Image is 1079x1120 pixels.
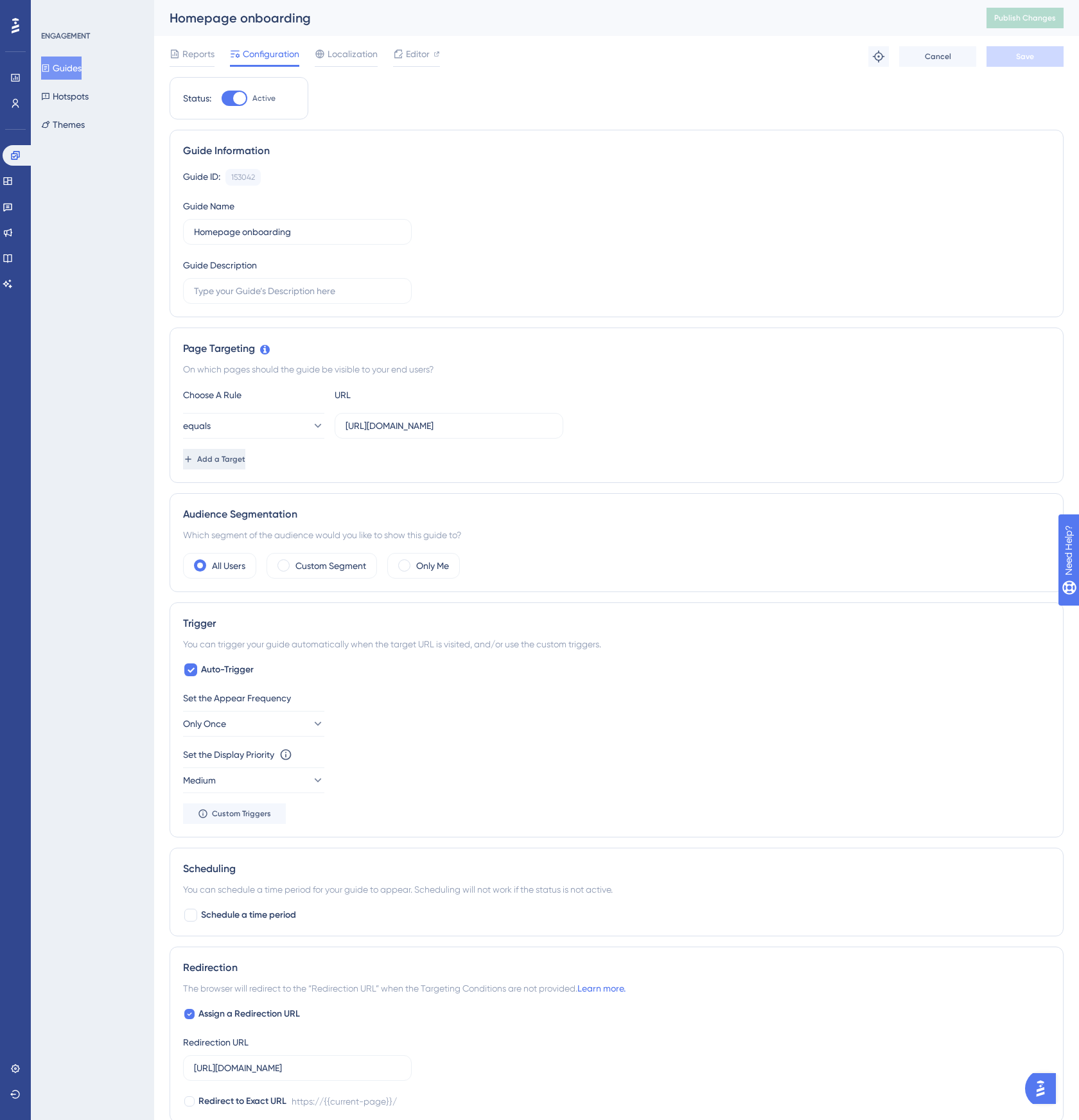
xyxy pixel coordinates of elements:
[183,507,1050,522] div: Audience Segmentation
[346,419,552,433] input: yourwebsite.com/path
[183,387,324,403] div: Choose A Rule
[183,960,1050,976] div: Redirection
[987,8,1064,28] button: Publish Changes
[183,747,274,762] div: Set the Display Priority
[183,767,324,793] button: Medium
[198,1094,286,1109] span: Redirect to Exact URL
[328,46,378,62] span: Localization
[183,981,626,996] span: The browser will redirect to the “Redirection URL” when the Targeting Conditions are not provided.
[183,362,1050,377] div: On which pages should the guide be visible to your end users?
[183,91,211,106] div: Status:
[295,558,366,573] label: Custom Segment
[231,172,255,182] div: 153042
[183,143,1050,159] div: Guide Information
[183,861,1050,877] div: Scheduling
[198,1006,300,1022] span: Assign a Redirection URL
[183,258,257,273] div: Guide Description
[183,527,1050,543] div: Which segment of the audience would you like to show this guide to?
[416,558,449,573] label: Only Me
[201,662,254,678] span: Auto-Trigger
[41,85,89,108] button: Hotspots
[212,809,271,819] span: Custom Triggers
[183,690,1050,706] div: Set the Appear Frequency
[183,449,245,469] button: Add a Target
[1016,51,1034,62] span: Save
[194,1061,401,1075] input: https://www.example.com/
[1025,1069,1064,1108] iframe: UserGuiding AI Assistant Launcher
[183,636,1050,652] div: You can trigger your guide automatically when the target URL is visited, and/or use the custom tr...
[183,882,1050,897] div: You can schedule a time period for your guide to appear. Scheduling will not work if the status i...
[406,46,430,62] span: Editor
[183,413,324,439] button: equals
[194,225,401,239] input: Type your Guide’s Name here
[243,46,299,62] span: Configuration
[170,9,954,27] div: Homepage onboarding
[41,57,82,80] button: Guides
[292,1094,397,1109] div: https://{{current-page}}/
[577,983,626,993] a: Learn more.
[183,341,1050,356] div: Page Targeting
[925,51,951,62] span: Cancel
[994,13,1056,23] span: Publish Changes
[335,387,476,403] div: URL
[41,113,85,136] button: Themes
[30,3,80,19] span: Need Help?
[252,93,276,103] span: Active
[183,1035,249,1050] div: Redirection URL
[183,418,211,433] span: equals
[899,46,976,67] button: Cancel
[197,454,245,464] span: Add a Target
[183,198,234,214] div: Guide Name
[201,907,296,923] span: Schedule a time period
[183,716,226,731] span: Only Once
[183,711,324,737] button: Only Once
[183,773,216,788] span: Medium
[41,31,90,41] div: ENGAGEMENT
[183,169,220,186] div: Guide ID:
[183,616,1050,631] div: Trigger
[987,46,1064,67] button: Save
[182,46,215,62] span: Reports
[183,803,286,824] button: Custom Triggers
[194,284,401,298] input: Type your Guide’s Description here
[212,558,245,573] label: All Users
